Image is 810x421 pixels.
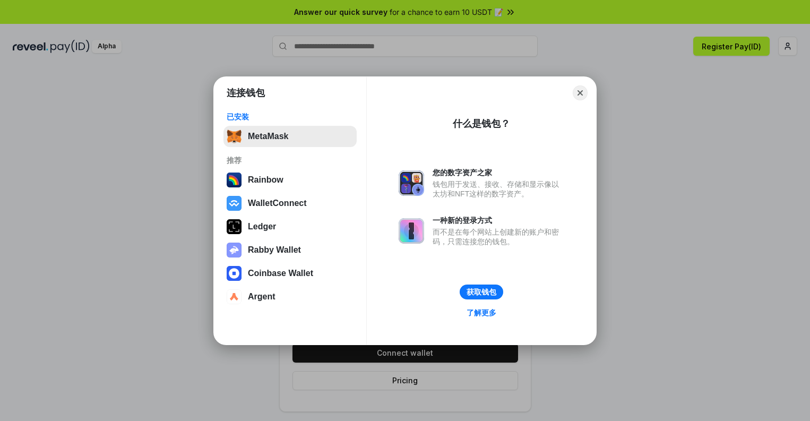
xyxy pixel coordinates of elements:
button: WalletConnect [223,193,357,214]
div: 钱包用于发送、接收、存储和显示像以太坊和NFT这样的数字资产。 [433,179,564,199]
button: Coinbase Wallet [223,263,357,284]
div: 您的数字资产之家 [433,168,564,177]
div: Argent [248,292,275,302]
img: svg+xml,%3Csvg%20width%3D%2228%22%20height%3D%2228%22%20viewBox%3D%220%200%2028%2028%22%20fill%3D... [227,196,242,211]
img: svg+xml,%3Csvg%20width%3D%2228%22%20height%3D%2228%22%20viewBox%3D%220%200%2028%2028%22%20fill%3D... [227,266,242,281]
div: 而不是在每个网站上创建新的账户和密码，只需连接您的钱包。 [433,227,564,246]
button: MetaMask [223,126,357,147]
div: 已安装 [227,112,354,122]
img: svg+xml,%3Csvg%20xmlns%3D%22http%3A%2F%2Fwww.w3.org%2F2000%2Fsvg%22%20width%3D%2228%22%20height%3... [227,219,242,234]
button: Close [573,85,588,100]
div: Coinbase Wallet [248,269,313,278]
button: Rainbow [223,169,357,191]
div: 一种新的登录方式 [433,216,564,225]
img: svg+xml,%3Csvg%20xmlns%3D%22http%3A%2F%2Fwww.w3.org%2F2000%2Fsvg%22%20fill%3D%22none%22%20viewBox... [399,218,424,244]
div: 推荐 [227,156,354,165]
h1: 连接钱包 [227,87,265,99]
button: Rabby Wallet [223,239,357,261]
div: MetaMask [248,132,288,141]
div: 获取钱包 [467,287,496,297]
img: svg+xml,%3Csvg%20width%3D%22120%22%20height%3D%22120%22%20viewBox%3D%220%200%20120%20120%22%20fil... [227,173,242,187]
button: 获取钱包 [460,285,503,299]
div: WalletConnect [248,199,307,208]
img: svg+xml,%3Csvg%20fill%3D%22none%22%20height%3D%2233%22%20viewBox%3D%220%200%2035%2033%22%20width%... [227,129,242,144]
img: svg+xml,%3Csvg%20xmlns%3D%22http%3A%2F%2Fwww.w3.org%2F2000%2Fsvg%22%20fill%3D%22none%22%20viewBox... [227,243,242,257]
div: 了解更多 [467,308,496,317]
div: 什么是钱包？ [453,117,510,130]
img: svg+xml,%3Csvg%20xmlns%3D%22http%3A%2F%2Fwww.w3.org%2F2000%2Fsvg%22%20fill%3D%22none%22%20viewBox... [399,170,424,196]
div: Ledger [248,222,276,231]
img: svg+xml,%3Csvg%20width%3D%2228%22%20height%3D%2228%22%20viewBox%3D%220%200%2028%2028%22%20fill%3D... [227,289,242,304]
button: Argent [223,286,357,307]
div: Rabby Wallet [248,245,301,255]
div: Rainbow [248,175,283,185]
button: Ledger [223,216,357,237]
a: 了解更多 [460,306,503,320]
